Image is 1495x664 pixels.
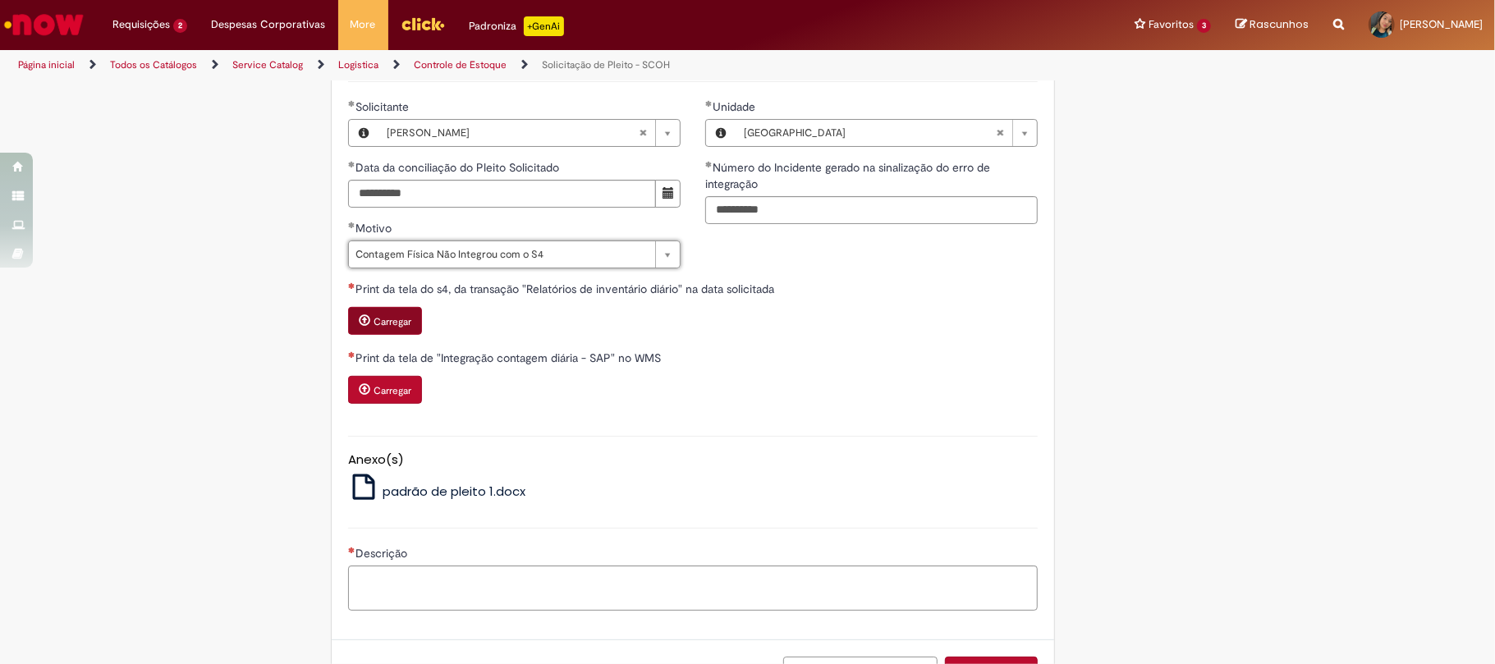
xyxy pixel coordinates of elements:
span: Necessários - Unidade [713,99,759,114]
a: Página inicial [18,58,75,71]
span: Obrigatório Preenchido [705,100,713,107]
a: Todos os Catálogos [110,58,197,71]
a: Logistica [338,58,378,71]
div: Padroniza [470,16,564,36]
abbr: Limpar campo Solicitante [631,120,655,146]
span: Número do Incidente gerado na sinalização do erro de integração [705,160,990,191]
small: Carregar [374,384,411,397]
span: Necessários - Solicitante [355,99,412,114]
input: Número do Incidente gerado na sinalização do erro de integração [705,196,1038,224]
button: Carregar anexo de Print da tela de "Integração contagem diária - SAP" no WMS Required [348,376,422,404]
span: Descrição [355,546,410,561]
textarea: Descrição [348,566,1038,611]
small: Carregar [374,315,411,328]
a: Controle de Estoque [414,58,507,71]
ul: Trilhas de página [12,50,984,80]
span: More [351,16,376,33]
span: Necessários [348,351,355,358]
span: Contagem Física Não Integrou com o S4 [355,241,647,268]
p: +GenAi [524,16,564,36]
a: Solicitação de Pleito - SCOH [542,58,670,71]
a: Service Catalog [232,58,303,71]
span: Obrigatório Preenchido [348,222,355,228]
span: [GEOGRAPHIC_DATA] [744,120,996,146]
span: 3 [1197,19,1211,33]
span: Rascunhos [1250,16,1309,32]
a: [PERSON_NAME]Limpar campo Solicitante [378,120,680,146]
span: Print da tela de "Integração contagem diária - SAP" no WMS [355,350,664,365]
img: ServiceNow [2,8,86,41]
span: Necessários [348,282,355,289]
span: Favoritos [1149,16,1194,33]
abbr: Limpar campo Unidade [988,120,1012,146]
span: Motivo [355,221,395,236]
span: Obrigatório Preenchido [348,161,355,167]
span: [PERSON_NAME] [387,120,639,146]
span: [PERSON_NAME] [1400,17,1483,31]
span: Requisições [112,16,170,33]
span: 2 [173,19,187,33]
span: padrão de pleito 1.docx [383,483,525,500]
a: Rascunhos [1236,17,1309,33]
a: padrão de pleito 1.docx [348,483,525,500]
span: Data da conciliação do Pleito Solicitado [355,160,562,175]
span: Despesas Corporativas [212,16,326,33]
a: [GEOGRAPHIC_DATA]Limpar campo Unidade [736,120,1037,146]
button: Unidade, Visualizar este registro Uberlândia [706,120,736,146]
span: Necessários [348,547,355,553]
span: Obrigatório Preenchido [348,100,355,107]
button: Solicitante, Visualizar este registro Laura Silveira Dutra [349,120,378,146]
img: click_logo_yellow_360x200.png [401,11,445,36]
input: Data da conciliação do Pleito Solicitado 02 September 2025 Tuesday [348,180,656,208]
span: Obrigatório Preenchido [705,161,713,167]
button: Mostrar calendário para Data da conciliação do Pleito Solicitado [655,180,681,208]
button: Carregar anexo de Print da tela do s4, da transação "Relatórios de inventário diário" na data sol... [348,307,422,335]
span: Print da tela do s4, da transação "Relatórios de inventário diário" na data solicitada [355,282,777,296]
h5: Anexo(s) [348,453,1038,467]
